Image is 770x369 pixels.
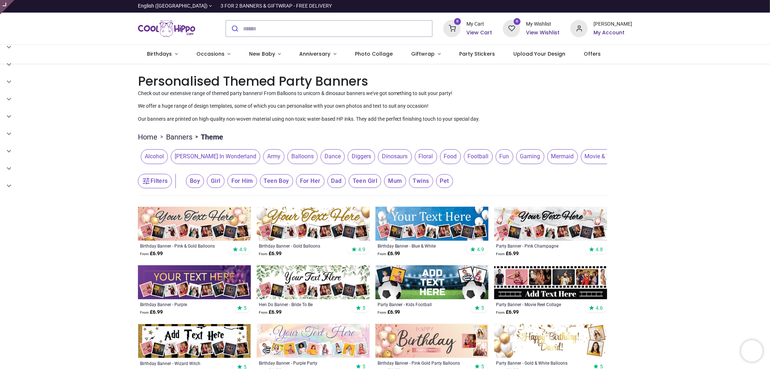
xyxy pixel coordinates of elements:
img: Personalised Happy Birthday Banner - Purple - 9 Photo Upload [138,265,251,299]
img: Personalised Happy Birthday Banner - Gold Balloons - 9 Photo Upload [257,207,370,241]
img: Personalised Happy Birthday Banner - Pink Gold Party Balloons - 3 Photo Upload & Custom Name [375,324,488,358]
span: 5 [481,305,484,311]
a: My Account [593,29,632,37]
span: Teen Girl [349,174,382,188]
span: 4.8 [596,246,603,253]
sup: 0 [454,18,461,25]
span: > [192,133,201,141]
a: Party Banner - Kids Football [378,301,465,307]
div: Party Banner - Pink Champagne [496,243,583,249]
span: Gaming [516,149,544,164]
span: Party Stickers [459,50,495,57]
button: Mermaid [544,149,578,164]
span: Girl [207,174,225,188]
span: Upload Your Design [513,50,565,57]
span: Movie & TV [581,149,618,164]
a: Logo of Cool Hippo [138,18,196,39]
span: Alcohol [141,149,168,164]
span: Dance [321,149,345,164]
span: Food [440,149,461,164]
span: For Her [296,174,325,188]
button: Diggers [345,149,375,164]
div: My Cart [466,21,492,28]
img: Personalised Happy Birthday Banner - Wizard Witch - 9 Photo Upload [138,324,251,358]
strong: £ 6.99 [378,250,400,257]
button: Dance [318,149,345,164]
a: Birthday Banner - Pink & Gold Balloons [140,243,227,249]
button: Fun [493,149,513,164]
p: Check out our extensive range of themed party banners! From Balloons to unicorn & dinosaur banner... [138,90,632,97]
span: From [496,310,505,314]
sup: 0 [514,18,521,25]
span: 5 [362,305,365,311]
div: Birthday Banner - Blue & White [378,243,465,249]
button: Filters [138,174,172,188]
a: Banners [166,132,192,142]
span: Pet [436,174,453,188]
img: Personalised Hen Do Banner - Bride To Be - 9 Photo Upload [257,265,370,299]
span: Teen Boy [260,174,293,188]
img: Personalised Party Banner - Movie Reel Collage - 6 Photo Upload [494,265,607,299]
a: 0 [443,25,461,31]
span: Photo Collage [355,50,393,57]
span: Boy [186,174,204,188]
strong: £ 6.99 [259,309,282,316]
button: Floral [412,149,437,164]
a: Anniversary [290,45,346,64]
span: From [496,252,505,256]
span: Dinosaurs [378,149,412,164]
span: From [259,310,267,314]
span: Floral [415,149,437,164]
button: Food [437,149,461,164]
div: Birthday Banner - Wizard Witch [140,360,227,366]
span: From [378,310,386,314]
span: Birthdays [147,50,172,57]
span: Balloons [287,149,318,164]
a: Birthday Banner - Pink Gold Party Balloons [378,360,465,366]
span: Football [464,149,493,164]
button: Movie & TV [578,149,618,164]
a: View Cart [466,29,492,37]
a: Birthday Banner - Gold Balloons [259,243,346,249]
button: [PERSON_NAME] In Wonderland [168,149,260,164]
button: Army [260,149,284,164]
span: 4.6 [596,305,603,311]
span: Army [263,149,284,164]
a: Party Banner - Movie Reel Collage [496,301,583,307]
button: Gaming [513,149,544,164]
img: Personalised Party Banner - Pink Champagne - 9 Photo Upload & Custom Text [494,207,607,241]
a: Birthdays [138,45,187,64]
strong: £ 6.99 [496,250,519,257]
button: Balloons [284,149,318,164]
p: Our banners are printed on high-quality non-woven material using non-toxic water-based HP inks. T... [138,116,632,123]
span: Mermaid [547,149,578,164]
span: From [259,252,267,256]
span: Twins [409,174,433,188]
iframe: Brevo live chat [741,340,763,362]
span: 4.9 [239,246,247,253]
img: Personalised Party Banner - Kids Football - Custom Text & 4 Photo Upload [375,265,488,299]
span: New Baby [249,50,275,57]
a: Party Banner - Gold & White Balloons [496,360,583,366]
img: Personalised Happy Birthday Banner - Blue & White - 9 Photo Upload [375,207,488,241]
span: 4.9 [477,246,484,253]
p: We offer a huge range of design templates, some of which you can personalise with your own photos... [138,103,632,110]
span: Giftwrap [411,50,435,57]
span: For Him [227,174,257,188]
iframe: Customer reviews powered by Trustpilot [480,3,632,10]
strong: £ 6.99 [496,309,519,316]
span: Diggers [348,149,375,164]
img: Personalised Party Banner - Gold & White Balloons - 2 Photo Upload [494,324,607,358]
span: [PERSON_NAME] In Wonderland [171,149,260,164]
div: Hen Do Banner - Bride To Be [259,301,346,307]
a: English ([GEOGRAPHIC_DATA]) [138,3,212,10]
a: Birthday Banner - Purple Party [259,360,346,366]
